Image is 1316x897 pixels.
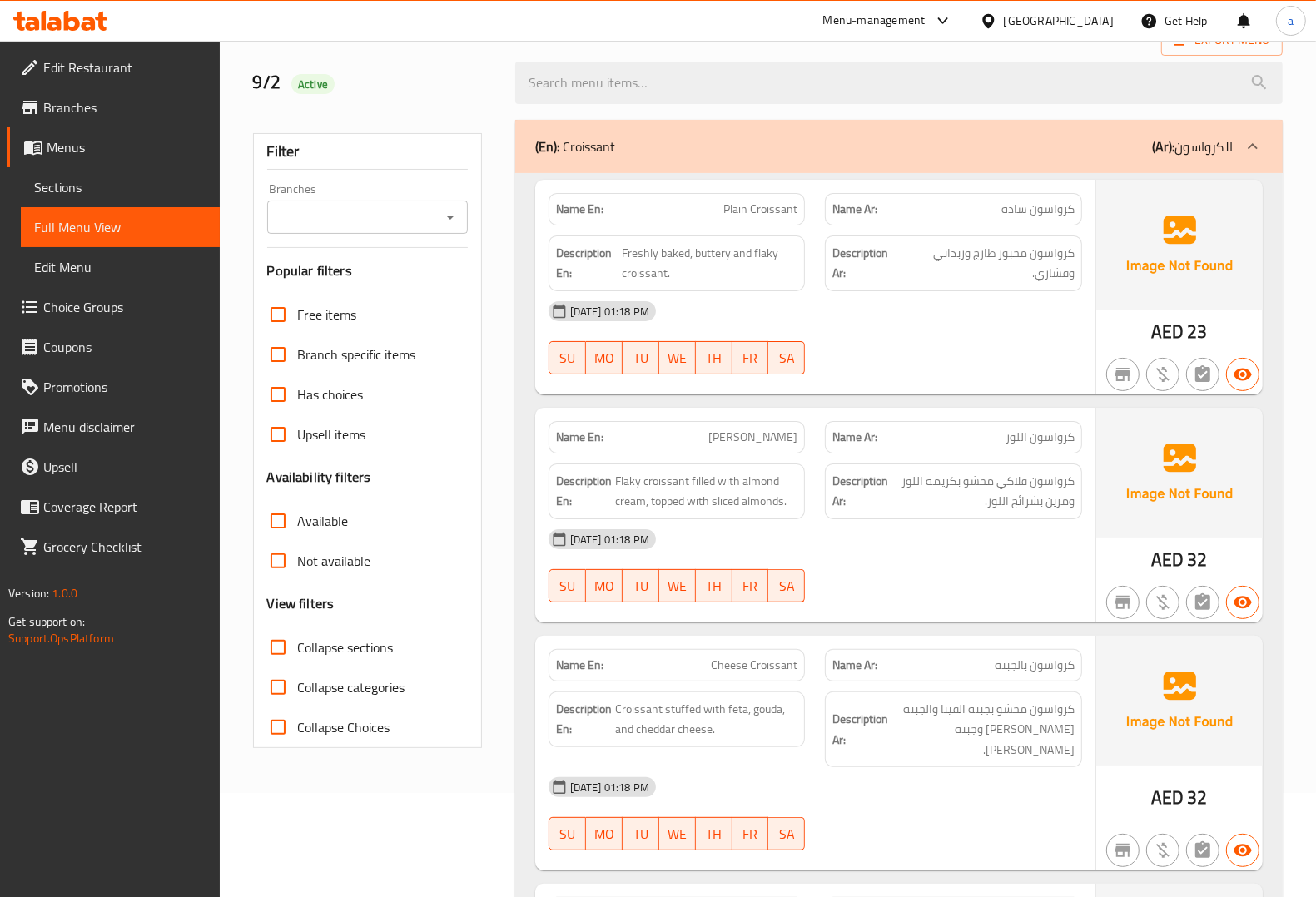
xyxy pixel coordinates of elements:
button: Not branch specific item [1106,586,1140,619]
strong: Name Ar: [832,201,877,218]
span: Choice Groups [43,297,206,317]
button: TU [623,341,659,374]
span: كرواسون فلاكي محشو بكريمة اللوز ومزين بشرائح اللوز. [891,471,1075,512]
strong: Name En: [556,201,603,218]
span: Flaky croissant filled with almond cream, topped with sliced almonds. [615,471,798,512]
span: Upsell [43,457,206,477]
span: AED [1151,781,1184,814]
button: Not branch specific item [1106,834,1140,867]
a: Upsell [7,447,220,487]
a: Sections [21,167,220,207]
button: WE [659,569,696,602]
span: a [1288,12,1294,30]
strong: Name Ar: [832,429,877,446]
span: Collapse Choices [298,717,390,737]
span: WE [666,574,689,598]
strong: Description En: [556,471,612,512]
button: TH [696,569,732,602]
button: Not branch specific item [1106,358,1140,391]
button: TH [696,817,732,850]
strong: Name En: [556,429,603,446]
button: MO [586,341,623,374]
button: SA [768,569,805,602]
input: search [515,62,1283,104]
button: TU [623,817,659,850]
img: Ae5nvW7+0k+MAAAAAElFTkSuQmCC [1096,636,1263,766]
span: 23 [1188,315,1208,348]
span: WE [666,822,689,846]
span: SU [556,574,579,598]
span: Full Menu View [34,217,206,237]
strong: Description En: [556,699,612,740]
div: Menu-management [823,11,926,31]
a: Edit Restaurant [7,47,220,87]
button: FR [732,569,769,602]
span: FR [739,346,762,370]
button: Not has choices [1186,834,1219,867]
p: الكرواسون [1152,136,1233,156]
h3: View filters [267,594,335,613]
span: Menus [47,137,206,157]
span: TU [629,346,653,370]
span: TU [629,574,653,598]
h3: Availability filters [267,468,371,487]
span: Coverage Report [43,497,206,517]
span: Active [291,77,335,92]
b: (En): [535,134,559,159]
a: Full Menu View [21,207,220,247]
span: Cheese Croissant [711,657,797,674]
span: AED [1151,543,1184,576]
button: WE [659,817,696,850]
a: Edit Menu [21,247,220,287]
span: Croissant stuffed with feta, gouda, and cheddar cheese. [615,699,798,740]
span: 1.0.0 [52,582,77,604]
button: FR [732,341,769,374]
img: Ae5nvW7+0k+MAAAAAElFTkSuQmCC [1096,408,1263,538]
button: WE [659,341,696,374]
span: Upsell items [298,424,366,444]
button: Purchased item [1146,586,1179,619]
strong: Name Ar: [832,657,877,674]
b: (Ar): [1152,134,1174,159]
h2: 9/2 [253,70,495,95]
span: TH [703,574,726,598]
div: [GEOGRAPHIC_DATA] [1004,12,1114,30]
span: Collapse sections [298,637,394,657]
span: كرواسون محشو بجبنة الفيتا والجبنة الجودا وجبنة الشيدر. [891,699,1075,761]
span: Promotions [43,377,206,397]
button: FR [732,817,769,850]
a: Menus [7,127,220,167]
div: (En): Croissant(Ar):الكرواسون [515,120,1283,173]
img: Ae5nvW7+0k+MAAAAAElFTkSuQmCC [1096,180,1263,310]
span: TU [629,822,653,846]
span: MO [593,346,616,370]
span: Branches [43,97,206,117]
span: Free items [298,305,357,325]
span: AED [1151,315,1184,348]
span: SU [556,822,579,846]
span: 32 [1188,543,1208,576]
a: Promotions [7,367,220,407]
span: Not available [298,551,371,571]
a: Branches [7,87,220,127]
span: [DATE] 01:18 PM [564,304,656,320]
span: TH [703,346,726,370]
strong: Description Ar: [832,471,888,512]
span: FR [739,574,762,598]
a: Menu disclaimer [7,407,220,447]
button: SA [768,341,805,374]
button: Available [1226,586,1259,619]
span: MO [593,822,616,846]
span: 32 [1188,781,1208,814]
span: Get support on: [8,611,85,632]
span: Has choices [298,384,364,404]
a: Grocery Checklist [7,527,220,567]
button: TU [623,569,659,602]
button: SU [549,569,586,602]
a: Coupons [7,327,220,367]
span: كرواسون بالجبنة [995,657,1075,674]
span: Grocery Checklist [43,537,206,557]
span: SU [556,346,579,370]
button: Purchased item [1146,358,1179,391]
button: TH [696,341,732,374]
